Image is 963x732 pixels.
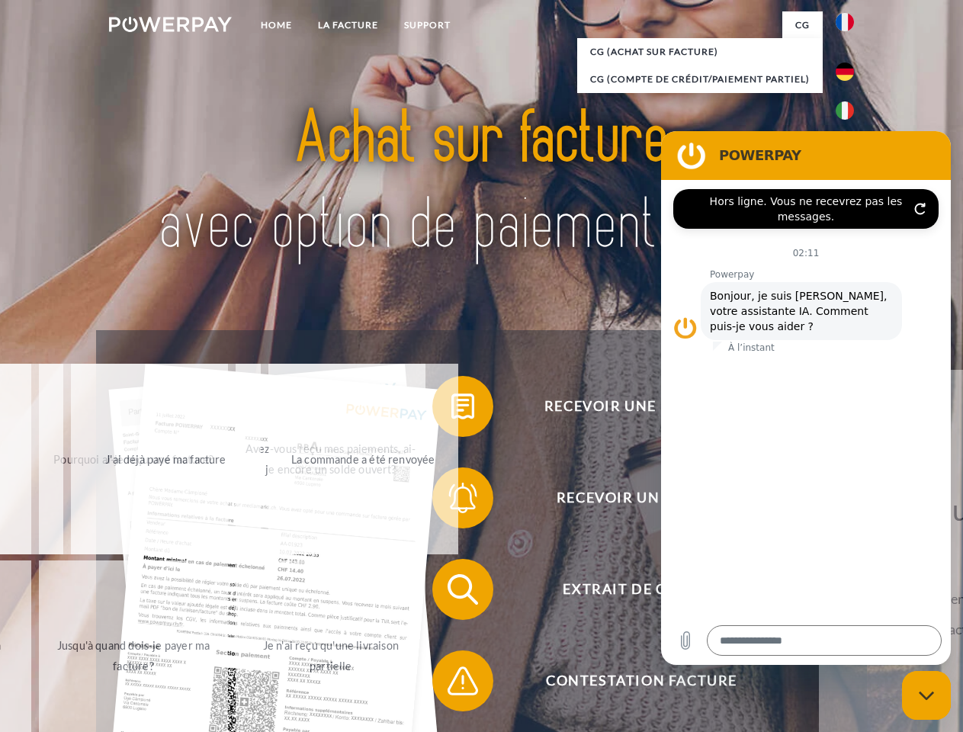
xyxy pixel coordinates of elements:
img: qb_warning.svg [444,662,482,700]
img: logo-powerpay-white.svg [109,17,232,32]
img: fr [836,13,854,31]
div: J'ai déjà payé ma facture [80,448,252,469]
span: Recevoir un rappel? [454,467,828,528]
img: it [836,101,854,120]
button: Recevoir une facture ? [432,376,829,437]
button: Extrait de compte [432,559,829,620]
img: de [836,63,854,81]
a: CG (Compte de crédit/paiement partiel) [577,66,823,93]
span: Extrait de compte [454,559,828,620]
a: CG (achat sur facture) [577,38,823,66]
span: Contestation Facture [454,650,828,711]
span: Recevoir une facture ? [454,376,828,437]
iframe: Bouton de lancement de la fenêtre de messagerie, conversation en cours [902,671,951,720]
div: La commande a été renvoyée [278,448,449,469]
img: qb_search.svg [444,570,482,608]
div: Je n'ai reçu qu'une livraison partielle [245,635,416,676]
a: Home [248,11,305,39]
iframe: Fenêtre de messagerie [661,131,951,665]
a: Support [391,11,464,39]
button: Contestation Facture [432,650,829,711]
div: Jusqu'à quand dois-je payer ma facture? [48,635,220,676]
button: Recevoir un rappel? [432,467,829,528]
a: LA FACTURE [305,11,391,39]
a: CG [782,11,823,39]
img: title-powerpay_fr.svg [146,73,817,292]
